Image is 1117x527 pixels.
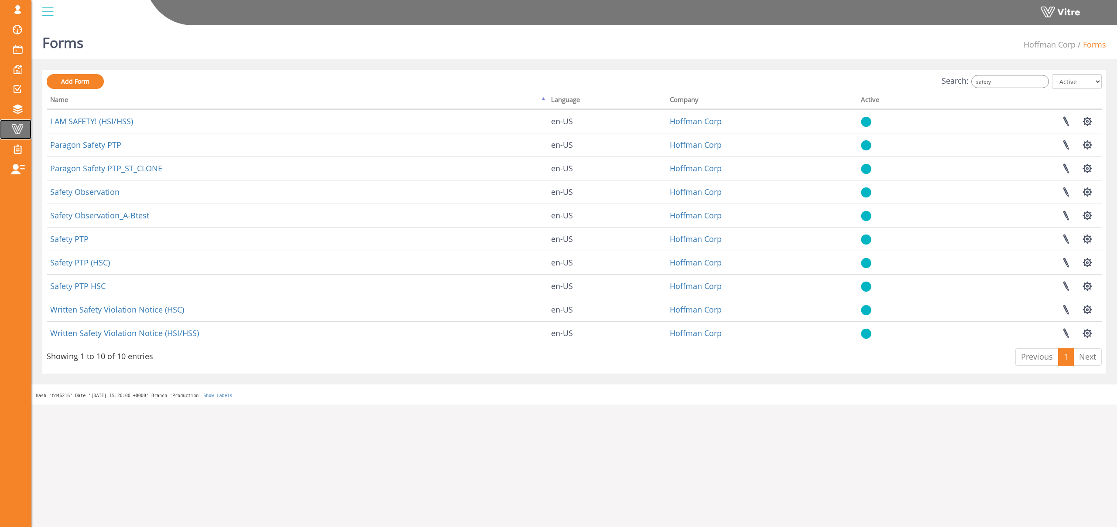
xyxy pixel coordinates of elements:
[861,211,871,221] img: yes
[666,93,858,109] th: Company
[50,210,149,221] a: Safety Observation_A-Btest
[670,187,722,197] a: Hoffman Corp
[50,281,106,291] a: Safety PTP HSC
[36,393,201,398] span: Hash 'fd46216' Date '[DATE] 15:20:00 +0000' Branch 'Production'
[548,321,666,345] td: en-US
[670,210,722,221] a: Hoffman Corp
[42,22,83,59] h1: Forms
[548,298,666,321] td: en-US
[670,163,722,173] a: Hoffman Corp
[50,116,133,126] a: I AM SAFETY! (HSI/HSS)
[861,140,871,151] img: yes
[861,305,871,316] img: yes
[670,234,722,244] a: Hoffman Corp
[50,163,162,173] a: Paragon Safety PTP_ST_CLONE
[670,257,722,268] a: Hoffman Corp
[942,75,1049,88] label: Search:
[548,156,666,180] td: en-US
[548,180,666,204] td: en-US
[1076,39,1106,51] li: Forms
[861,163,871,174] img: yes
[50,257,110,268] a: Safety PTP (HSC)
[548,109,666,133] td: en-US
[861,281,871,292] img: yes
[61,77,89,85] span: Add Form
[47,93,548,109] th: Name: activate to sort column descending
[861,234,871,245] img: yes
[50,304,184,315] a: Written Safety Violation Notice (HSC)
[1024,39,1076,50] a: Hoffman Corp
[50,234,89,244] a: Safety PTP
[670,304,722,315] a: Hoffman Corp
[548,204,666,227] td: en-US
[670,116,722,126] a: Hoffman Corp
[861,328,871,339] img: yes
[857,93,939,109] th: Active
[971,75,1049,88] input: Search:
[861,187,871,198] img: yes
[548,274,666,298] td: en-US
[50,187,120,197] a: Safety Observation
[203,393,232,398] a: Show Labels
[670,328,722,338] a: Hoffman Corp
[861,116,871,127] img: yes
[1073,348,1102,366] a: Next
[47,347,153,362] div: Showing 1 to 10 of 10 entries
[50,139,121,150] a: Paragon Safety PTP
[50,328,199,338] a: Written Safety Violation Notice (HSI/HSS)
[1015,348,1059,366] a: Previous
[548,251,666,274] td: en-US
[1058,348,1074,366] a: 1
[548,227,666,251] td: en-US
[548,133,666,156] td: en-US
[670,139,722,150] a: Hoffman Corp
[861,258,871,269] img: yes
[47,74,104,89] a: Add Form
[670,281,722,291] a: Hoffman Corp
[548,93,666,109] th: Language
